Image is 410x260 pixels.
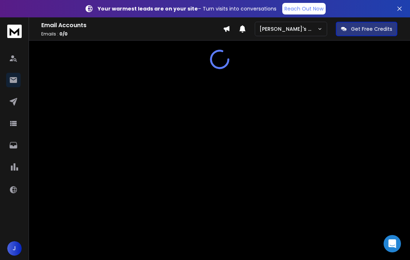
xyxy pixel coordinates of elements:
[59,31,68,37] span: 0 / 0
[41,21,223,30] h1: Email Accounts
[98,5,198,12] strong: Your warmest leads are on your site
[259,25,317,33] p: [PERSON_NAME]'s Workspace
[7,25,22,38] img: logo
[282,3,326,14] a: Reach Out Now
[98,5,276,12] p: – Turn visits into conversations
[7,241,22,256] button: J
[336,22,397,36] button: Get Free Credits
[284,5,324,12] p: Reach Out Now
[351,25,392,33] p: Get Free Credits
[41,31,223,37] p: Emails :
[384,235,401,252] div: Open Intercom Messenger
